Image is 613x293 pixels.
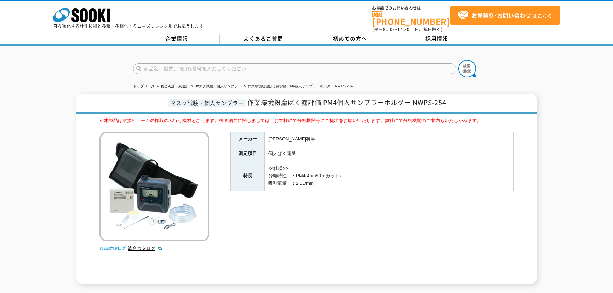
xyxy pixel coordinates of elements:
span: 初めての方へ [333,35,367,42]
span: 17:30 [397,26,410,33]
a: お見積り･お問い合わせはこちら [450,6,560,25]
a: 粉じん計・風速計 [161,84,189,88]
span: (平日 ～ 土日、祝日除く) [372,26,442,33]
img: webカタログ [99,245,126,252]
a: 総合カタログ [128,246,162,251]
th: メーカー [231,132,265,146]
li: 作業環境粉塵ばく露評価 PM4個人サンプラーホルダー NWPS-254 [242,83,353,90]
p: 日々進化する計測技術と多種・多様化するニーズにレンタルでお応えします。 [53,24,208,28]
th: 測定項目 [231,146,265,161]
img: btn_search.png [458,60,476,77]
a: よくあるご質問 [220,34,306,44]
a: [PHONE_NUMBER] [372,11,450,25]
a: マスク試験・個人サンプラー [195,84,241,88]
td: 個人ばく露量 [265,146,514,161]
span: 作業環境粉塵ばく露評価 PM4個人サンプラーホルダー NWPS-254 [247,98,446,107]
td: <<仕様>> 分粒特性 ：PM4(4μm50％カット) 吸引流量 ：2.5L/min [265,161,514,191]
a: トップページ [133,84,154,88]
span: はこちら [457,10,552,21]
span: お電話でのお問い合わせは [372,6,450,10]
strong: お見積り･お問い合わせ [471,11,531,19]
img: 作業環境粉塵ばく露評価 PM4個人サンプラーホルダー NWPS-254 [99,132,209,241]
th: 特長 [231,161,265,191]
span: ※本製品は溶接ヒュームの採取のみ行う機材となります。検査結果に関しましては、お客様にて分析機関等にご提出をお願いいたします。弊社にて分析機関のご案内もいたしかねます。 [99,118,481,123]
a: 企業情報 [133,34,220,44]
span: 8:50 [383,26,393,33]
td: [PERSON_NAME]科学 [265,132,514,146]
input: 商品名、型式、NETIS番号を入力してください [133,63,456,74]
a: 初めての方へ [306,34,393,44]
span: マスク試験・個人サンプラー [168,99,246,107]
a: 採用情報 [393,34,480,44]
